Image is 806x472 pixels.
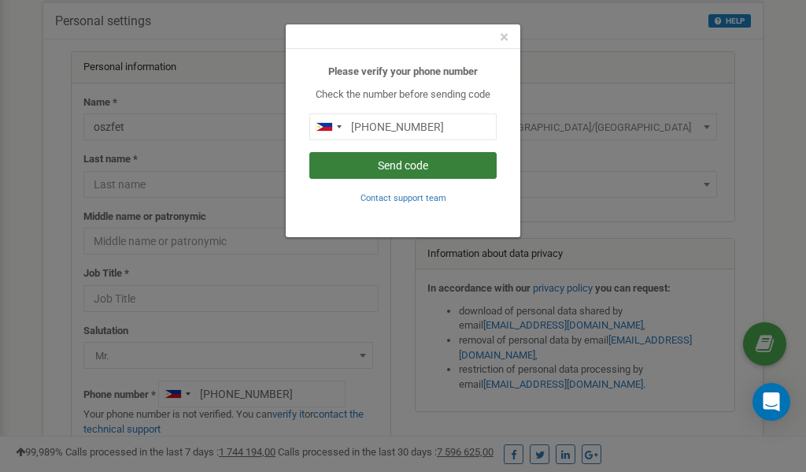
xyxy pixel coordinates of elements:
[310,114,346,139] div: Telephone country code
[360,191,446,203] a: Contact support team
[500,28,508,46] span: ×
[360,193,446,203] small: Contact support team
[752,383,790,421] div: Open Intercom Messenger
[309,152,497,179] button: Send code
[500,29,508,46] button: Close
[328,65,478,77] b: Please verify your phone number
[309,113,497,140] input: 0905 123 4567
[309,87,497,102] p: Check the number before sending code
